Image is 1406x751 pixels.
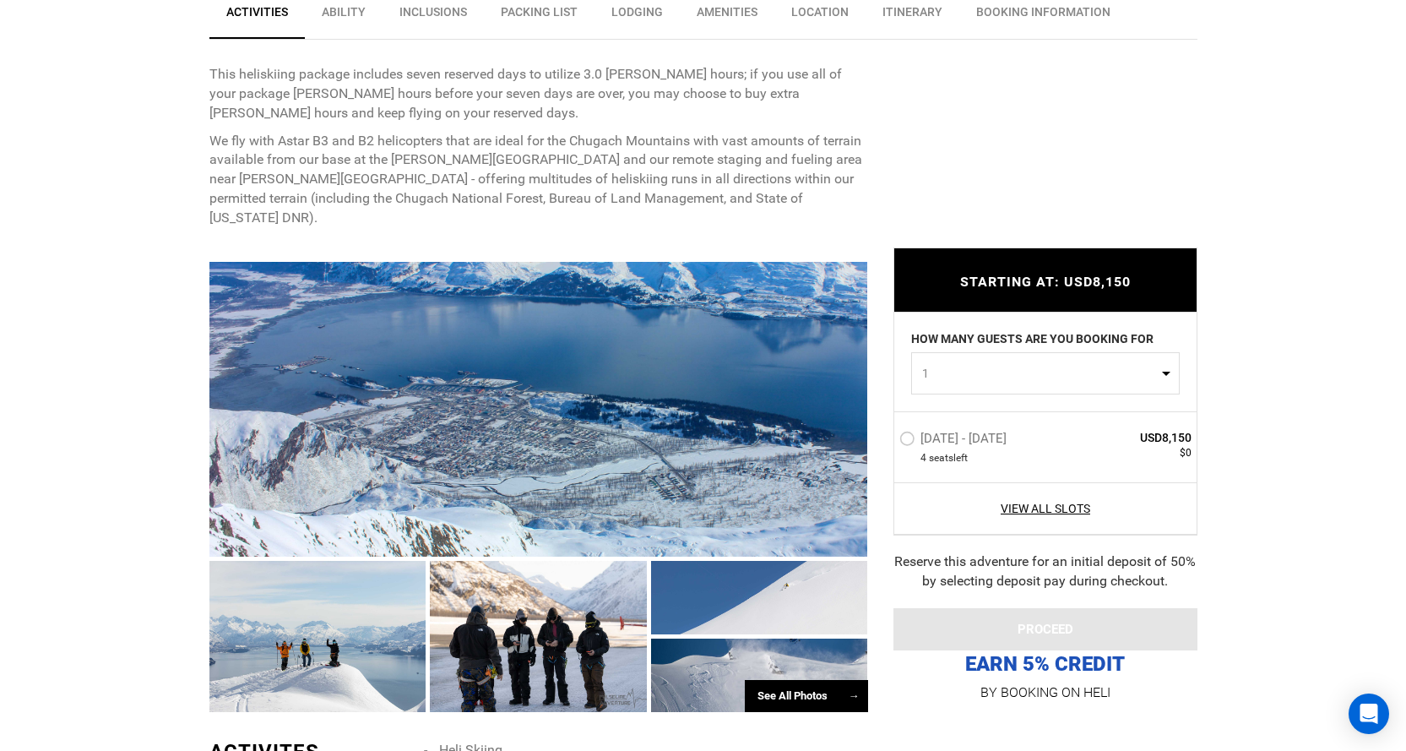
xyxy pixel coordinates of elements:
span: seat left [929,451,968,465]
a: View All Slots [899,500,1192,517]
button: PROCEED [893,608,1197,650]
p: This heliskiing package includes seven reserved days to utilize 3.0 [PERSON_NAME] hours; if you u... [209,65,868,123]
div: Reserve this adventure for an initial deposit of 50% by selecting deposit pay during checkout. [893,552,1197,591]
span: → [849,689,860,702]
span: STARTING AT: USD8,150 [960,275,1131,291]
p: BY BOOKING ON HELI [893,681,1197,705]
label: [DATE] - [DATE] [899,431,1011,451]
div: Open Intercom Messenger [1349,694,1389,734]
span: 1 [922,365,1158,382]
button: 1 [911,352,1180,395]
p: We fly with Astar B3 and B2 helicopters that are ideal for the Chugach Mountains with vast amount... [209,132,868,228]
label: HOW MANY GUESTS ARE YOU BOOKING FOR [911,330,1154,352]
span: $0 [1070,446,1192,460]
div: See All Photos [745,680,868,713]
span: 4 [920,451,926,465]
span: USD8,150 [1070,429,1192,446]
span: s [948,451,953,465]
